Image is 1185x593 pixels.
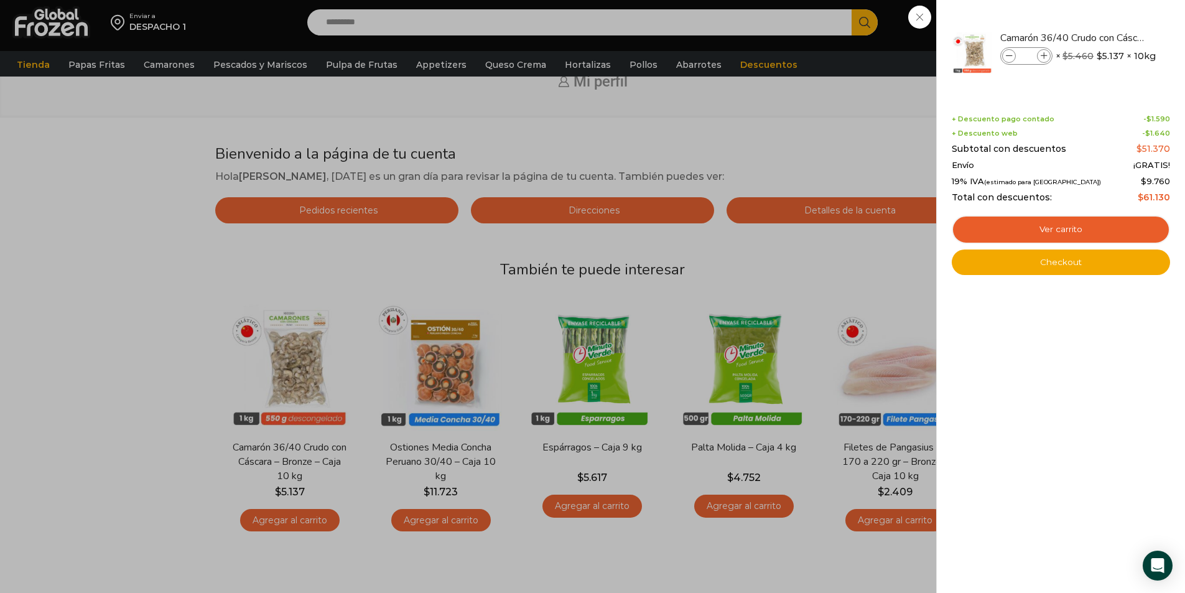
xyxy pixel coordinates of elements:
[1146,114,1170,123] bdi: 1.590
[1138,192,1143,203] span: $
[1097,50,1102,62] span: $
[1133,161,1170,170] span: ¡GRATIS!
[1145,129,1170,138] bdi: 1.640
[1141,176,1146,186] span: $
[1136,143,1170,154] bdi: 51.370
[1143,115,1170,123] span: -
[1141,176,1170,186] span: 9.760
[952,161,974,170] span: Envío
[952,144,1066,154] span: Subtotal con descuentos
[1000,31,1148,45] a: Camarón 36/40 Crudo con Cáscara - Bronze - Caja 10 kg
[1143,551,1173,581] div: Open Intercom Messenger
[952,250,1170,276] a: Checkout
[1138,192,1170,203] bdi: 61.130
[952,115,1054,123] span: + Descuento pago contado
[1017,49,1036,63] input: Product quantity
[952,192,1052,203] span: Total con descuentos:
[984,179,1101,185] small: (estimado para [GEOGRAPHIC_DATA])
[1146,114,1151,123] span: $
[1145,129,1150,138] span: $
[1062,50,1068,62] span: $
[952,215,1170,244] a: Ver carrito
[1062,50,1094,62] bdi: 5.460
[952,177,1101,187] span: 19% IVA
[1056,47,1156,65] span: × × 10kg
[1136,143,1142,154] span: $
[1142,129,1170,138] span: -
[1097,50,1124,62] bdi: 5.137
[952,129,1018,138] span: + Descuento web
